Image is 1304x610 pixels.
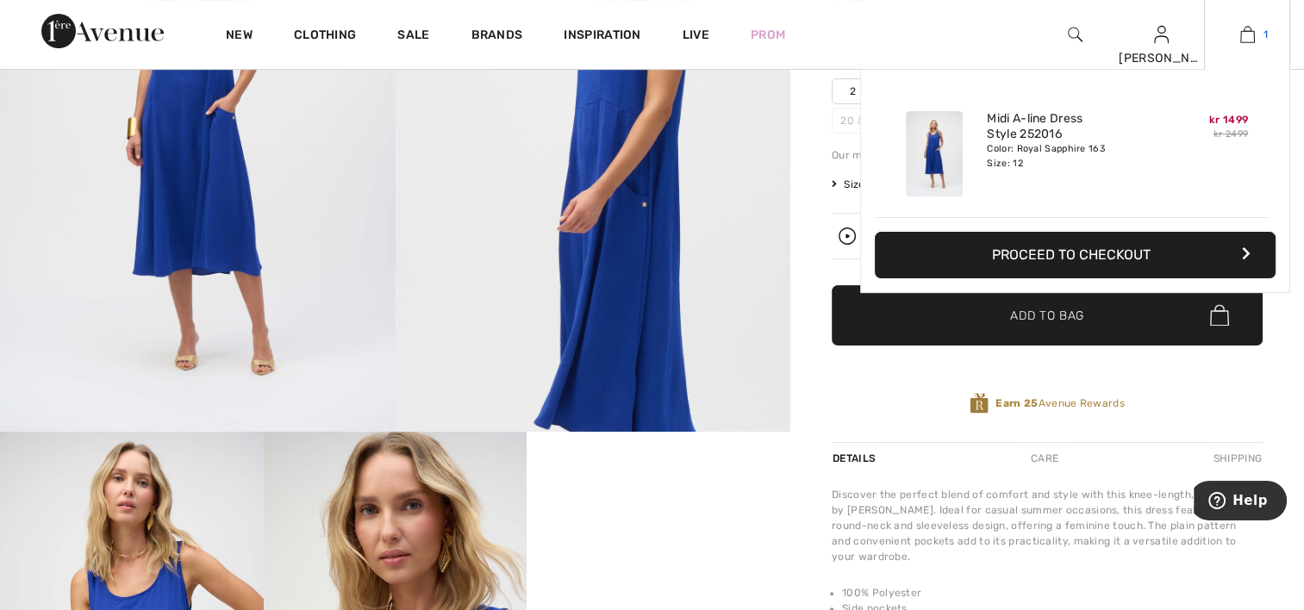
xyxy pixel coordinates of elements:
[1209,443,1263,474] div: Shipping
[1214,128,1248,140] s: kr 2499
[995,397,1038,409] strong: Earn 25
[1154,24,1169,45] img: My Info
[858,116,866,125] img: ring-m.svg
[226,28,253,46] a: New
[1154,26,1169,42] a: Sign In
[1119,49,1203,67] div: [PERSON_NAME]
[987,111,1157,142] a: Midi A-line Dress Style 252016
[1205,24,1289,45] a: 1
[987,142,1157,170] div: Color: Royal Sapphire 163 Size: 12
[832,108,875,134] span: 20
[397,28,429,46] a: Sale
[751,26,785,44] a: Prom
[1068,24,1083,45] img: search the website
[842,585,1263,601] li: 100% Polyester
[564,28,640,46] span: Inspiration
[1240,24,1255,45] img: My Bag
[1209,114,1248,126] span: kr 1499
[1016,443,1073,474] div: Care
[995,395,1124,411] span: Avenue Rewards
[906,111,963,196] img: Midi A-line Dress Style 252016
[832,443,880,474] div: Details
[832,487,1263,564] div: Discover the perfect blend of comfort and style with this knee-length, A-line dress by [PERSON_NA...
[832,147,1263,163] div: Our model is 5'9"/175 cm and wears a size 6.
[294,28,356,46] a: Clothing
[970,392,989,415] img: Avenue Rewards
[683,26,709,44] a: Live
[471,28,523,46] a: Brands
[832,78,875,104] span: 2
[839,227,856,245] img: Watch the replay
[1194,481,1287,524] iframe: Opens a widget where you can find more information
[1263,27,1268,42] span: 1
[41,14,164,48] img: 1ère Avenue
[832,177,896,192] span: Size Guide
[527,432,790,563] video: Your browser does not support the video tag.
[832,285,1263,345] button: Add to Bag
[875,232,1276,278] button: Proceed to Checkout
